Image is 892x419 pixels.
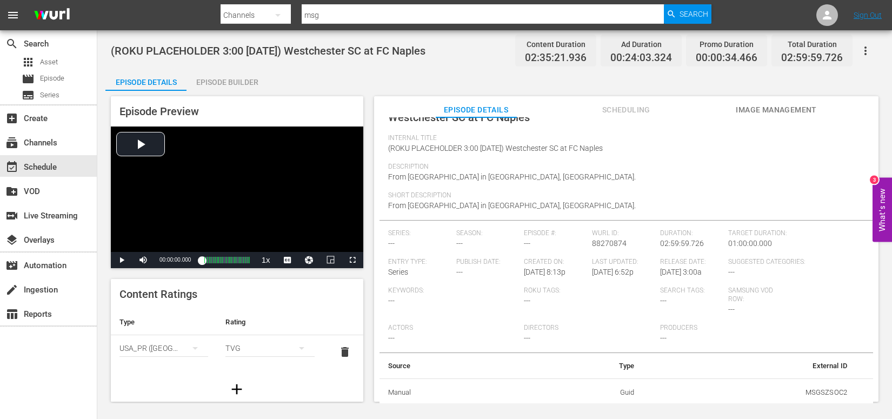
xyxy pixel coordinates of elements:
span: menu [6,9,19,22]
th: External ID [643,353,856,379]
span: Search [5,37,18,50]
span: Series [388,268,408,276]
span: 00:00:00.000 [159,257,191,263]
span: --- [388,296,395,305]
span: Episode Preview [119,105,199,118]
span: Series [40,90,59,101]
button: delete [332,339,358,365]
table: simple table [380,353,873,407]
span: Asset [22,56,35,69]
span: Reports [5,308,18,321]
div: Content Duration [525,37,587,52]
span: Scheduling [585,103,667,117]
span: Short Description [388,191,859,200]
span: Entry Type: [388,258,451,267]
span: Episode [22,72,35,85]
span: 02:59:59.726 [781,52,843,64]
th: Source [380,353,525,379]
span: Last Updated: [592,258,655,267]
th: Rating [217,309,323,335]
span: Episode [40,73,64,84]
div: Video Player [111,127,363,268]
span: Duration: [660,229,723,238]
th: Type [525,353,643,379]
button: Captions [277,252,298,268]
span: Automation [5,259,18,272]
span: Roku Tags: [524,287,655,295]
span: From [GEOGRAPHIC_DATA] in [GEOGRAPHIC_DATA], [GEOGRAPHIC_DATA]. [388,172,636,181]
button: Play [111,252,132,268]
button: Playback Rate [255,252,277,268]
td: Guid [525,378,643,407]
span: layers [5,234,18,247]
span: Series [22,89,35,102]
a: Sign Out [854,11,882,19]
div: USA_PR ([GEOGRAPHIC_DATA]) [119,333,208,363]
span: Wurl ID: [592,229,655,238]
div: Progress Bar [202,257,249,263]
span: [DATE] 6:52p [592,268,634,276]
span: --- [660,296,667,305]
span: Season: [456,229,519,238]
span: Asset [40,57,58,68]
span: From [GEOGRAPHIC_DATA] in [GEOGRAPHIC_DATA], [GEOGRAPHIC_DATA]. [388,201,636,210]
button: Episode Details [105,69,187,91]
span: Channels [5,136,18,149]
span: delete [338,345,351,358]
span: Schedule [5,161,18,174]
button: Mute [132,252,154,268]
span: Episode Details [436,103,517,117]
span: --- [728,268,735,276]
span: --- [524,334,530,342]
span: Target Duration: [728,229,859,238]
div: TVG [225,333,314,363]
span: Directors [524,324,655,332]
span: 88270874 [592,239,627,248]
span: Ingestion [5,283,18,296]
button: Search [664,4,711,24]
span: [DATE] 3:00a [660,268,702,276]
span: --- [388,334,395,342]
span: Suggested Categories: [728,258,859,267]
span: Image Management [736,103,817,117]
span: Search Tags: [660,287,723,295]
th: Type [111,309,217,335]
button: Open Feedback Widget [873,177,892,242]
span: Content Ratings [119,288,197,301]
div: Promo Duration [696,37,757,52]
span: 00:24:03.324 [610,52,672,64]
span: VOD [5,185,18,198]
span: (ROKU PLACEHOLDER 3:00 [DATE]) Westchester SC at FC Naples [111,44,425,57]
span: Search [680,4,708,24]
span: --- [456,239,463,248]
span: Publish Date: [456,258,519,267]
span: Keywords: [388,287,519,295]
button: Picture-in-Picture [320,252,342,268]
span: Created On: [524,258,587,267]
span: --- [660,334,667,342]
span: Description [388,163,859,171]
span: [DATE] 8:13p [524,268,565,276]
span: 01:00:00.000 [728,239,772,248]
span: 00:00:34.466 [696,52,757,64]
span: add_box [5,112,18,125]
th: Manual [380,378,525,407]
span: Episode #: [524,229,587,238]
span: Series: [388,229,451,238]
span: Release Date: [660,258,723,267]
button: Episode Builder [187,69,268,91]
button: Jump To Time [298,252,320,268]
span: 02:35:21.936 [525,52,587,64]
div: Episode Builder [187,69,268,95]
span: 02:59:59.726 [660,239,704,248]
span: --- [524,296,530,305]
img: ans4CAIJ8jUAAAAAAAAAAAAAAAAAAAAAAAAgQb4GAAAAAAAAAAAAAAAAAAAAAAAAJMjXAAAAAAAAAAAAAAAAAAAAAAAAgAT5G... [26,3,78,28]
span: (ROKU PLACEHOLDER 3:00 [DATE]) Westchester SC at FC Naples [388,144,603,152]
td: MSGSZSOC2 [643,378,856,407]
table: simple table [111,309,363,369]
button: Fullscreen [342,252,363,268]
span: Samsung VOD Row: [728,287,791,304]
span: Producers [660,324,791,332]
span: Actors [388,324,519,332]
span: Live Streaming [5,209,18,222]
